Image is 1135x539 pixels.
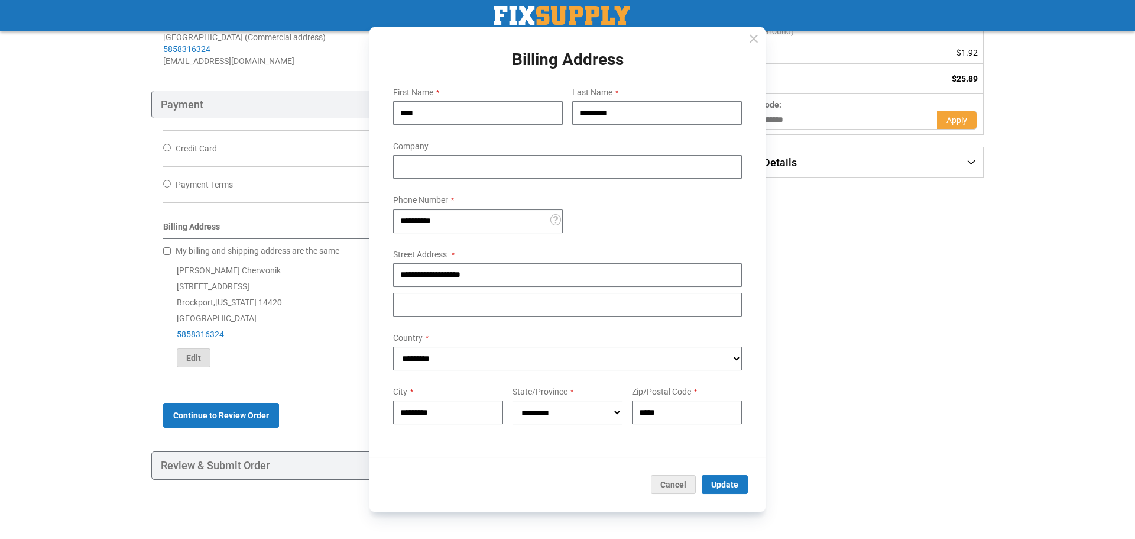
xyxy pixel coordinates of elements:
[494,6,630,25] a: store logo
[215,298,257,307] span: [US_STATE]
[393,387,407,396] span: City
[186,353,201,363] span: Edit
[163,263,677,367] div: [PERSON_NAME] Cherwonik [STREET_ADDRESS] Brockport , 14420 [GEOGRAPHIC_DATA]
[393,250,447,259] span: Street Address
[632,387,691,396] span: Zip/Postal Code
[513,387,567,396] span: State/Province
[163,221,677,239] div: Billing Address
[393,141,429,151] span: Company
[952,74,978,83] span: $25.89
[176,246,339,256] span: My billing and shipping address are the same
[173,411,269,420] span: Continue to Review Order
[946,115,967,125] span: Apply
[494,6,630,25] img: Fix Industrial Supply
[151,451,689,480] div: Review & Submit Order
[163,56,294,66] span: [EMAIL_ADDRESS][DOMAIN_NAME]
[393,88,433,97] span: First Name
[177,348,210,367] button: Edit
[718,42,900,64] th: Tax
[956,48,978,57] span: $1.92
[176,144,217,153] span: Credit Card
[651,475,696,494] button: Cancel
[176,180,233,189] span: Payment Terms
[151,91,689,119] div: Payment
[702,475,748,494] button: Update
[177,330,224,339] a: 5858316324
[660,480,686,489] span: Cancel
[572,88,612,97] span: Last Name
[384,51,751,69] h1: Billing Address
[937,111,977,130] button: Apply
[163,44,210,54] a: 5858316324
[711,480,738,489] span: Update
[393,195,448,205] span: Phone Number
[393,333,423,343] span: Country
[163,403,279,428] button: Continue to Review Order
[724,25,894,37] span: Standard (Ground)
